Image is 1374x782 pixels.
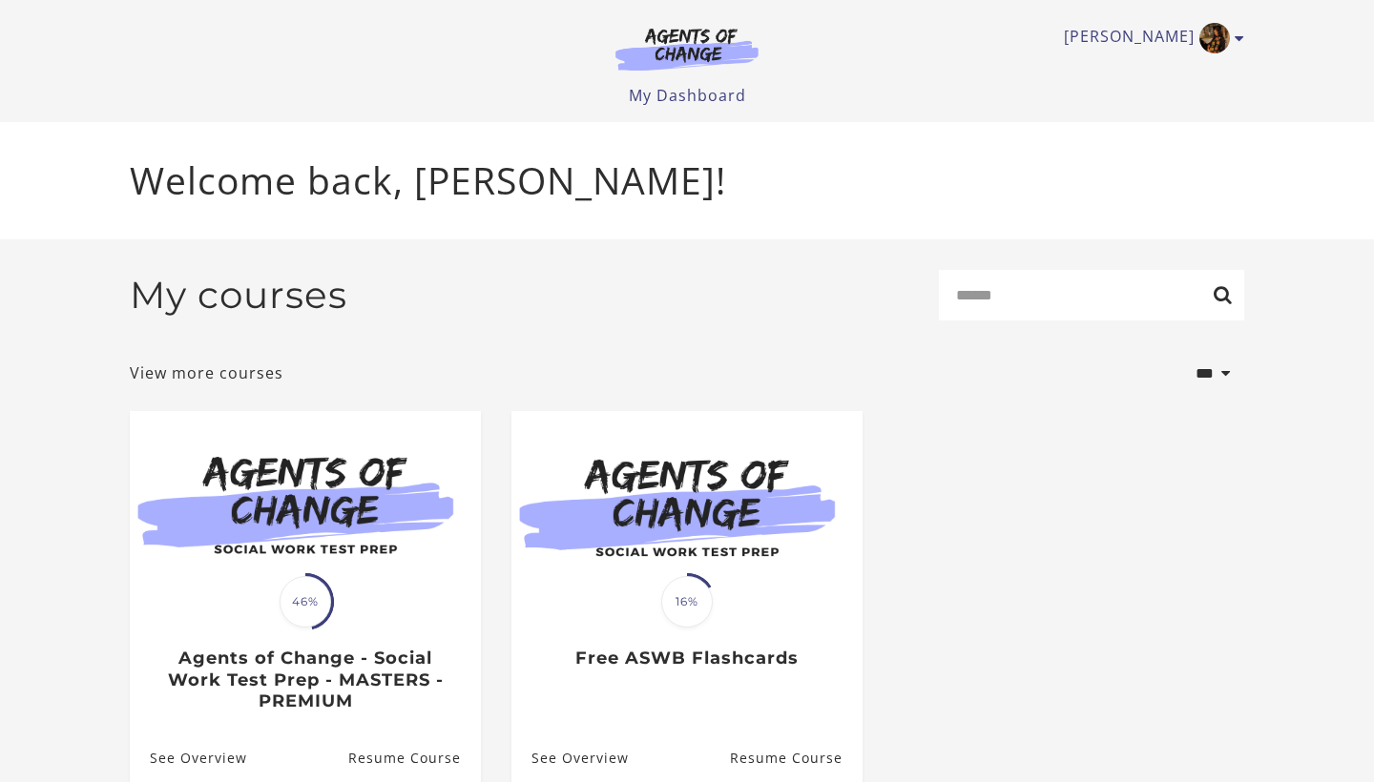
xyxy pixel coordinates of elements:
h3: Free ASWB Flashcards [531,648,842,669]
span: 46% [280,576,331,628]
h2: My courses [130,273,347,318]
h3: Agents of Change - Social Work Test Prep - MASTERS - PREMIUM [150,648,460,712]
p: Welcome back, [PERSON_NAME]! [130,153,1244,209]
a: My Dashboard [629,85,746,106]
img: Agents of Change Logo [595,27,779,71]
a: Toggle menu [1064,23,1235,53]
span: 16% [661,576,713,628]
a: View more courses [130,361,283,384]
